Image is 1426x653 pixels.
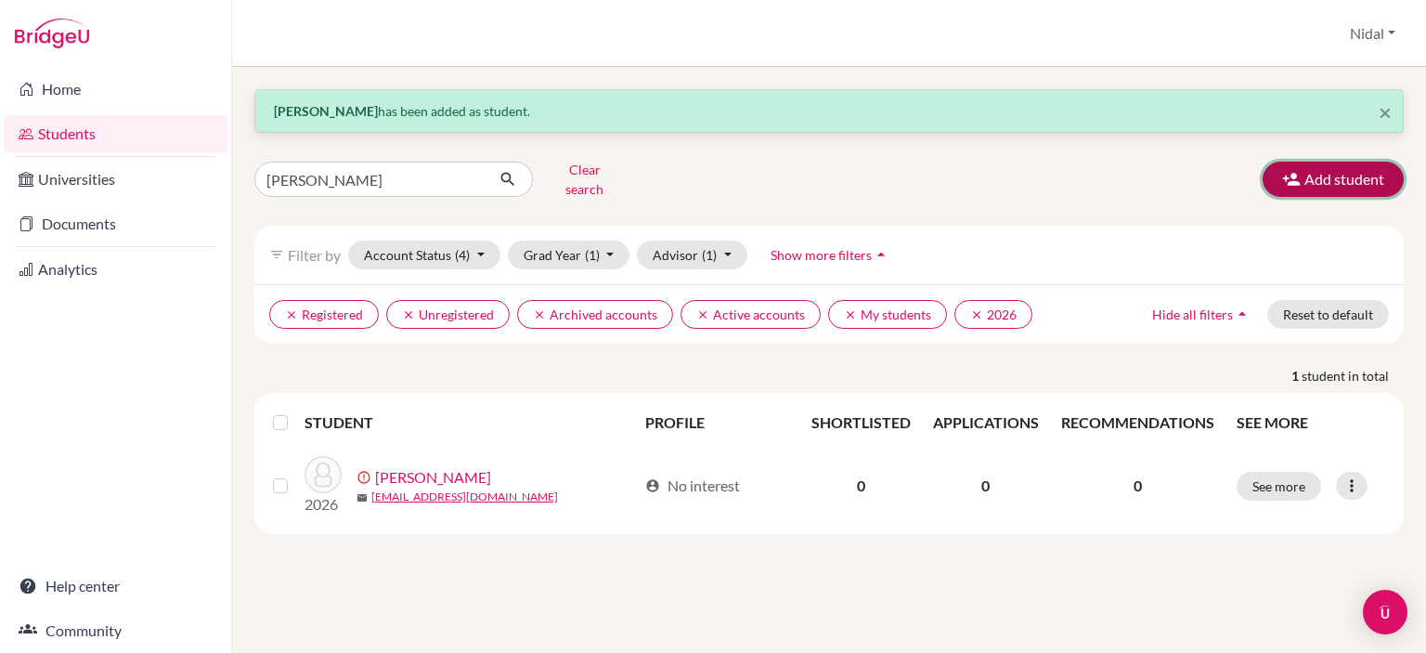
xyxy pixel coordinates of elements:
[800,445,922,527] td: 0
[4,71,227,108] a: Home
[4,161,227,198] a: Universities
[375,466,491,489] a: [PERSON_NAME]
[954,300,1032,329] button: clear2026
[402,308,415,321] i: clear
[1136,300,1267,329] button: Hide all filtersarrow_drop_up
[269,247,284,262] i: filter_list
[305,493,342,516] p: 2026
[269,300,379,329] button: clearRegistered
[828,300,947,329] button: clearMy students
[517,300,673,329] button: clearArchived accounts
[800,400,922,445] th: SHORTLISTED
[1291,366,1302,385] strong: 1
[755,241,906,269] button: Show more filtersarrow_drop_up
[274,101,1384,121] p: has been added as student.
[645,478,660,493] span: account_circle
[1263,162,1404,197] button: Add student
[455,247,470,263] span: (4)
[533,155,636,203] button: Clear search
[305,456,342,493] img: Nassar, Zaid
[1225,400,1396,445] th: SEE MORE
[585,247,600,263] span: (1)
[1152,307,1233,322] span: Hide all filters
[4,251,227,288] a: Analytics
[634,400,799,445] th: PROFILE
[348,241,500,269] button: Account Status(4)
[681,300,821,329] button: clearActive accounts
[1342,16,1404,51] button: Nidal
[1050,400,1225,445] th: RECOMMENDATIONS
[285,308,298,321] i: clear
[872,245,890,264] i: arrow_drop_up
[637,241,747,269] button: Advisor(1)
[771,247,872,263] span: Show more filters
[1233,305,1251,323] i: arrow_drop_up
[645,475,740,497] div: No interest
[288,246,341,264] span: Filter by
[4,205,227,242] a: Documents
[533,308,546,321] i: clear
[970,308,983,321] i: clear
[1379,98,1392,125] span: ×
[844,308,857,321] i: clear
[356,470,375,485] span: error_outline
[4,568,227,605] a: Help center
[1302,366,1404,385] span: student in total
[4,115,227,152] a: Students
[1061,475,1214,497] p: 0
[696,308,709,321] i: clear
[4,612,227,649] a: Community
[922,445,1050,527] td: 0
[356,492,368,503] span: mail
[922,400,1050,445] th: APPLICATIONS
[274,103,378,119] strong: [PERSON_NAME]
[15,19,89,48] img: Bridge-U
[1379,101,1392,124] button: Close
[1267,300,1389,329] button: Reset to default
[386,300,510,329] button: clearUnregistered
[254,162,485,197] input: Find student by name...
[508,241,630,269] button: Grad Year(1)
[305,400,634,445] th: STUDENT
[371,489,558,505] a: [EMAIL_ADDRESS][DOMAIN_NAME]
[702,247,717,263] span: (1)
[1237,472,1321,501] button: See more
[1363,590,1407,634] div: Open Intercom Messenger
